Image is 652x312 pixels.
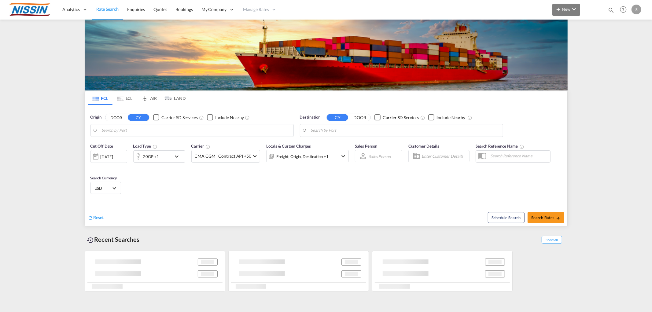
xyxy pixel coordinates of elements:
span: Help [618,4,628,15]
button: Search Ratesicon-arrow-right [528,212,564,223]
input: Enter Customer Details [422,152,467,161]
span: Quotes [153,7,167,12]
md-icon: Your search will be saved by the below given name [519,144,524,149]
span: Search Currency [90,176,117,180]
md-select: Sales Person [368,152,391,161]
md-icon: The selected Trucker/Carrierwill be displayed in the rate results If the rates are from another f... [205,144,210,149]
span: New [555,7,578,12]
md-icon: icon-chevron-down [340,152,347,160]
span: Load Type [133,144,157,149]
button: icon-plus 400-fgNewicon-chevron-down [552,4,580,16]
div: Freight Origin Destination Factory Stuffingicon-chevron-down [266,150,349,162]
span: My Company [201,6,227,13]
md-checkbox: Checkbox No Ink [374,114,419,121]
span: Search Reference Name [476,144,524,149]
md-checkbox: Checkbox No Ink [153,114,198,121]
div: Origin DOOR CY Checkbox No InkUnchecked: Search for CY (Container Yard) services for all selected... [85,105,567,226]
span: Enquiries [127,7,145,12]
button: Note: By default Schedule search will only considerorigin ports, destination ports and cut off da... [488,212,525,223]
button: CY [327,114,348,121]
span: Cut Off Date [90,144,113,149]
div: Help [618,4,632,15]
div: Recent Searches [85,233,142,246]
button: DOOR [349,114,370,121]
span: Manage Rates [243,6,269,13]
span: Carrier [191,144,210,149]
div: icon-refreshReset [88,215,104,221]
div: S [632,5,641,14]
md-icon: icon-arrow-right [556,216,560,220]
div: Carrier SD Services [383,115,419,121]
div: Include Nearby [215,115,244,121]
md-icon: icon-chevron-down [570,6,578,13]
span: Locals & Custom Charges [266,144,311,149]
md-icon: icon-plus 400-fg [555,6,562,13]
img: 485da9108dca11f0a63a77e390b9b49c.jpg [9,3,50,17]
md-icon: icon-magnify [608,7,614,13]
md-icon: icon-chevron-down [173,153,183,160]
md-tab-item: FCL [88,91,112,105]
md-tab-item: LAND [161,91,186,105]
div: 20GP x1icon-chevron-down [133,150,185,163]
span: Reset [94,215,104,220]
div: 20GP x1 [143,152,159,161]
span: Analytics [62,6,80,13]
div: icon-magnify [608,7,614,16]
span: Search Rates [531,215,561,220]
input: Search by Port [311,126,500,135]
md-icon: Unchecked: Ignores neighbouring ports when fetching rates.Checked : Includes neighbouring ports w... [467,115,472,120]
span: Rate Search [96,6,119,12]
md-tab-item: AIR [137,91,161,105]
md-select: Select Currency: $ USDUnited States Dollar [94,184,118,193]
md-icon: Unchecked: Ignores neighbouring ports when fetching rates.Checked : Includes neighbouring ports w... [245,115,250,120]
div: [DATE] [90,150,127,163]
md-pagination-wrapper: Use the left and right arrow keys to navigate between tabs [88,91,186,105]
md-icon: icon-airplane [141,95,149,99]
span: Destination [300,114,321,120]
button: CY [128,114,149,121]
span: USD [94,185,112,191]
div: [DATE] [101,154,113,160]
button: DOOR [105,114,127,121]
input: Search Reference Name [487,151,550,160]
md-checkbox: Checkbox No Ink [207,114,244,121]
span: Sales Person [355,144,377,149]
span: CMA CGM | Contract API +50 [195,153,251,159]
md-checkbox: Checkbox No Ink [428,114,465,121]
input: Search by Port [101,126,290,135]
div: Carrier SD Services [161,115,198,121]
span: Bookings [176,7,193,12]
div: Freight Origin Destination Factory Stuffing [276,152,329,161]
div: Include Nearby [437,115,465,121]
md-tab-item: LCL [112,91,137,105]
span: Origin [90,114,101,120]
span: Customer Details [408,144,439,149]
md-icon: icon-backup-restore [87,237,94,244]
md-icon: Unchecked: Search for CY (Container Yard) services for all selected carriers.Checked : Search for... [420,115,425,120]
img: LCL+%26+FCL+BACKGROUND.png [85,20,568,90]
md-icon: icon-refresh [88,215,94,221]
md-icon: icon-information-outline [153,144,157,149]
md-datepicker: Select [90,162,95,171]
md-icon: Unchecked: Search for CY (Container Yard) services for all selected carriers.Checked : Search for... [199,115,204,120]
span: Show All [542,236,562,244]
